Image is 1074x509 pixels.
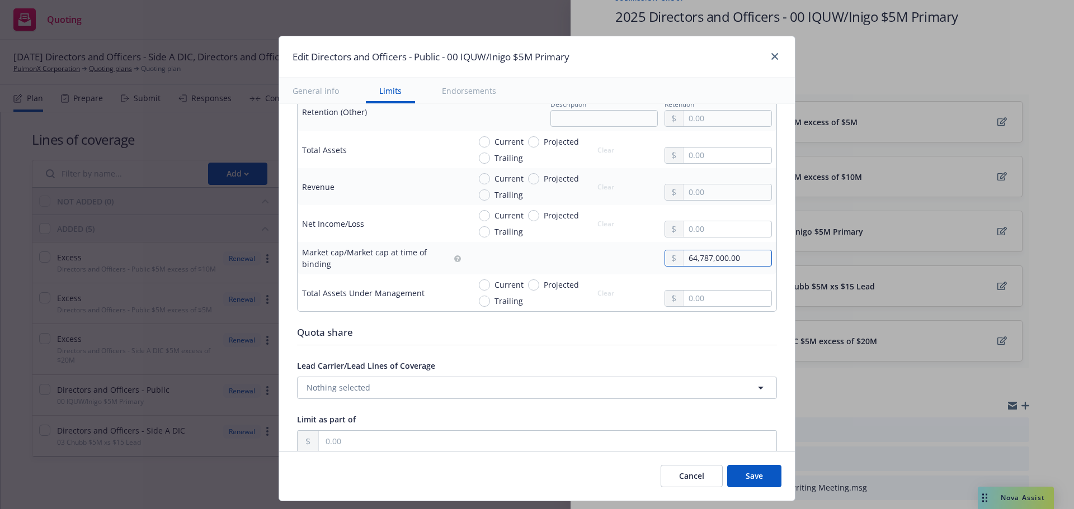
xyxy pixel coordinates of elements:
[307,382,370,393] span: Nothing selected
[494,295,523,307] span: Trailing
[479,279,490,291] input: Current
[684,291,771,306] input: 0.00
[684,250,771,266] input: 0.00
[727,465,781,487] button: Save
[302,144,347,156] div: Total Assets
[494,226,523,237] span: Trailing
[665,99,694,109] span: Retention
[297,360,435,371] span: Lead Carrier/Lead Lines of Coverage
[302,218,364,230] div: Net Income/Loss
[479,136,490,148] input: Current
[494,189,523,201] span: Trailing
[684,148,771,163] input: 0.00
[494,152,523,164] span: Trailing
[293,50,569,64] h1: Edit Directors and Officers - Public - 00 IQUW/Inigo $5M Primary
[297,325,777,340] div: Quota share
[684,111,771,126] input: 0.00
[550,99,586,109] span: Description
[684,184,771,200] input: 0.00
[428,78,510,103] button: Endorsements
[302,181,335,193] div: Revenue
[479,296,490,307] input: Trailing
[279,78,352,103] button: General info
[494,173,524,184] span: Current
[302,287,425,299] div: Total Assets Under Management
[479,189,490,201] input: Trailing
[319,431,776,452] input: 0.00
[302,246,452,270] div: Market cap/Market cap at time of binding
[528,210,539,221] input: Projected
[544,279,579,291] span: Projected
[494,136,524,148] span: Current
[544,173,579,184] span: Projected
[544,136,579,148] span: Projected
[366,78,415,103] button: Limits
[302,106,367,118] div: Retention (Other)
[479,210,490,221] input: Current
[297,414,356,425] span: Limit as part of
[528,279,539,291] input: Projected
[479,226,490,237] input: Trailing
[479,153,490,164] input: Trailing
[684,221,771,237] input: 0.00
[768,50,781,63] a: close
[494,279,524,291] span: Current
[297,377,777,399] button: Nothing selected
[528,173,539,184] input: Projected
[494,210,524,221] span: Current
[479,173,490,184] input: Current
[544,210,579,221] span: Projected
[528,136,539,148] input: Projected
[661,465,723,487] button: Cancel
